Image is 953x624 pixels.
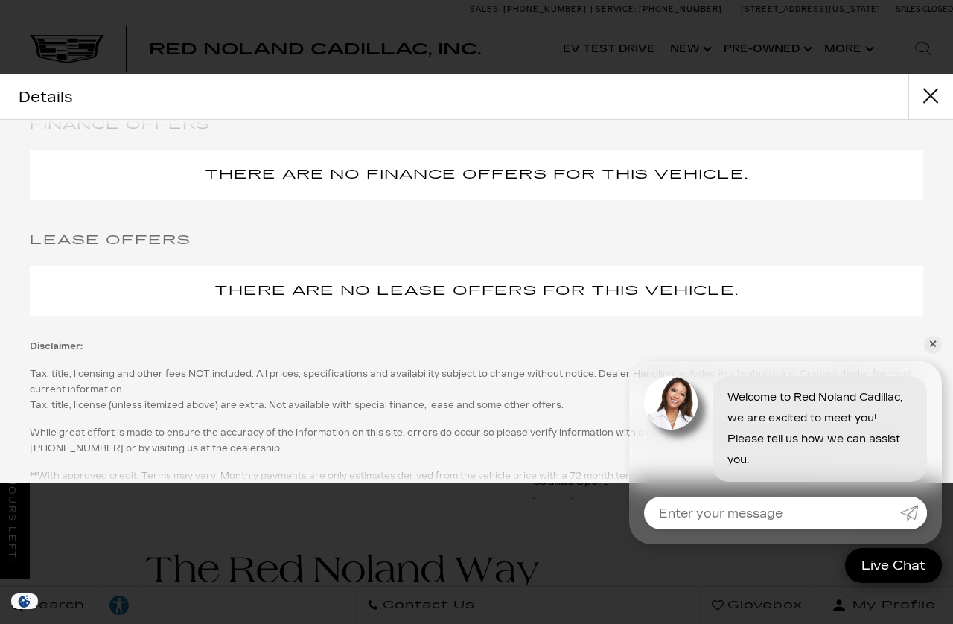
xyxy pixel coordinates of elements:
[845,548,942,583] a: Live Chat
[7,593,42,609] img: Opt-Out Icon
[908,74,953,119] button: close
[45,165,908,185] h5: There are no finance offers for this vehicle.
[713,376,927,482] div: Welcome to Red Noland Cadillac, we are excited to meet you! Please tell us how we can assist you.
[30,115,923,136] h5: Finance Offers
[45,281,908,302] h5: There are no lease offers for this vehicle.
[30,341,83,351] strong: Disclaimer:
[644,497,900,529] input: Enter your message
[30,366,923,413] p: Tax, title, licensing and other fees NOT included. All prices, specifications and availability su...
[644,376,698,430] img: Agent profile photo
[30,230,923,251] h5: Lease Offers
[30,425,923,456] p: While great effort is made to ensure the accuracy of the information on this site, errors do occu...
[854,557,933,574] span: Live Chat
[30,468,923,484] p: **With approved credit. Terms may vary. Monthly payments are only estimates derived from the vehi...
[900,497,927,529] a: Submit
[7,593,42,609] section: Click to Open Cookie Consent Modal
